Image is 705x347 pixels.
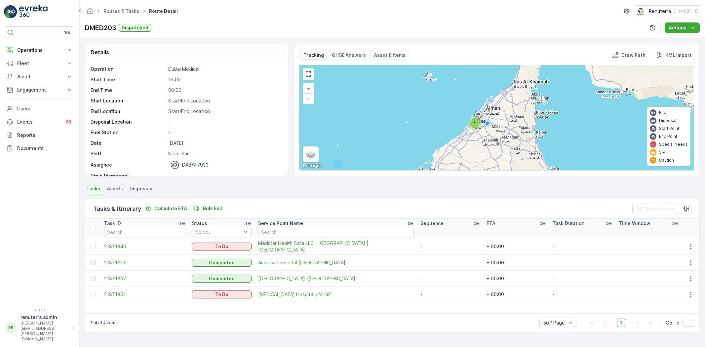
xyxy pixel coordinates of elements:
a: 21871813 [104,259,185,266]
p: DMED203 [85,23,116,33]
p: Details [91,48,109,56]
span: Assets [107,185,123,192]
button: Bulk Edit [191,205,225,212]
span: Route Detail [148,8,179,15]
button: To Do [192,243,252,251]
p: 19:00 [168,76,281,83]
span: 4 [473,121,476,126]
p: Fleet [17,60,62,67]
p: Draw Path [621,52,646,58]
p: [DATE] [168,140,281,146]
td: - [549,255,615,271]
p: Start Location [91,97,166,104]
button: Clear Filters [632,204,678,214]
p: Caution [659,158,674,163]
span: Medstar Health Care LLC - [GEOGRAPHIC_DATA] | [GEOGRAPHIC_DATA] [258,240,414,253]
p: Renuterra [649,8,671,15]
div: Toggle Row Selected [91,276,96,281]
a: Events99 [4,115,75,129]
button: Actions [665,22,700,33]
p: KML Import [665,52,691,58]
button: KML Import [653,51,694,59]
td: - [417,255,483,271]
a: 21871807 [104,275,185,282]
p: renuterra.admin [20,314,70,321]
a: American hospital Nad al Sheba [258,259,414,266]
p: Bulk Edit [203,205,223,212]
p: 06:00 [168,87,281,94]
p: QHSE Answers [332,52,366,58]
a: Zoom Out [303,94,313,103]
button: Dispatched [119,24,151,32]
img: logo_light-DOdMpM7g.png [19,5,48,19]
button: To Do [192,290,252,298]
p: ( +04:00 ) [674,9,690,14]
p: Start/End Location [168,108,281,115]
p: Clear Filters [646,206,674,212]
p: Asset & Items [374,52,406,58]
div: Toggle Row Selected [91,260,96,265]
input: Search [104,227,185,237]
p: End Time [91,87,166,94]
p: Reports [17,132,73,138]
p: Sequence [420,220,444,227]
td: - [417,287,483,302]
p: Select [196,229,241,235]
p: Engagement [17,87,62,93]
p: 1-4 of 4 items [91,320,118,326]
td: - [417,271,483,287]
a: Users [4,102,75,115]
button: RRrenuterra.admin[PERSON_NAME][EMAIL_ADDRESS][PERSON_NAME][DOMAIN_NAME] [4,314,75,342]
p: Time Window [619,220,650,227]
button: Operations [4,44,75,57]
span: + [307,86,310,91]
td: - [417,239,483,255]
p: Dubai Medical [168,66,281,72]
span: [MEDICAL_DATA] Hospital / Mirdif [258,291,414,298]
p: Date [91,140,166,146]
p: End Point [659,134,677,139]
a: View Fullscreen [303,69,313,79]
p: Tracking [303,52,324,58]
p: Shift [91,150,166,157]
a: Documents [4,142,75,155]
a: HMS Hospital / Mirdif [258,291,414,298]
p: Documents [17,145,73,152]
span: Go To [666,320,680,326]
p: To Do [215,243,228,250]
a: Homepage [86,10,94,16]
p: End Location [91,108,166,115]
p: Dispatched [122,24,148,31]
p: - [168,129,281,136]
button: Calculate ETA [142,205,190,212]
div: RR [6,323,16,333]
a: 21871840 [104,243,185,250]
p: Special Needs [659,142,688,147]
a: Open this area in Google Maps (opens a new window) [301,162,323,170]
button: Renuterra(+04:00) [636,5,700,17]
a: 21871801 [104,291,185,298]
a: Zoom In [303,84,313,94]
p: - [168,119,281,125]
img: Screenshot_2024-07-26_at_13.33.01.png [636,8,646,15]
p: Asset [17,73,62,80]
div: Toggle Row Selected [91,244,96,249]
p: Service Point Name [258,220,303,227]
span: − [307,96,310,101]
p: Completed [209,275,235,282]
span: Disposals [130,185,152,192]
p: Assignee [91,162,112,168]
td: - [549,271,615,287]
span: v 1.51.0 [4,309,75,313]
img: logo [4,5,17,19]
p: Tasks & Itinerary [93,204,141,213]
p: Completed [209,259,235,266]
p: - [168,173,281,179]
a: Layers [303,147,318,162]
p: Users [17,105,73,112]
input: Search [258,227,414,237]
